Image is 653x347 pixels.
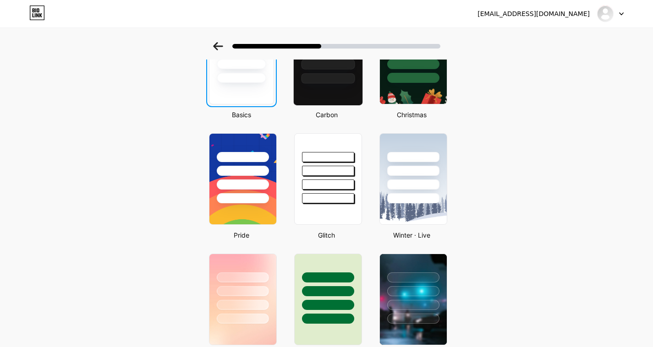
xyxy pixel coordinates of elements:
div: Christmas [377,110,447,119]
div: [EMAIL_ADDRESS][DOMAIN_NAME] [477,9,590,19]
div: Glitch [291,230,362,240]
div: Pride [206,230,277,240]
div: Winter · Live [377,230,447,240]
div: Carbon [291,110,362,119]
img: Nurul Hamidah [597,5,614,22]
div: Basics [206,110,277,119]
